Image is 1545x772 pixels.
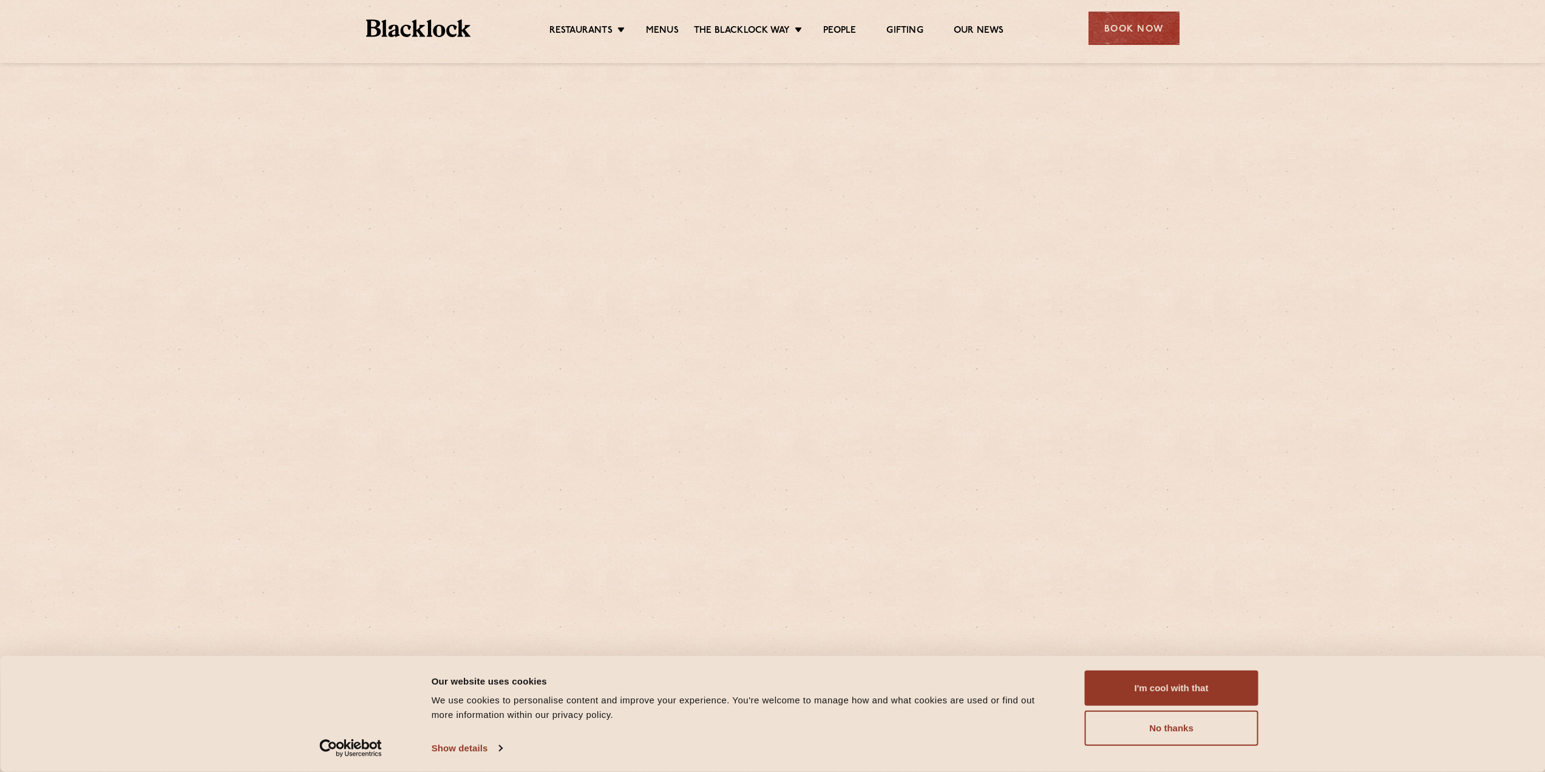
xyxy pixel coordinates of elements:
[366,19,471,37] img: BL_Textured_Logo-footer-cropped.svg
[823,25,856,38] a: People
[1085,711,1258,746] button: No thanks
[694,25,790,38] a: The Blacklock Way
[432,739,502,757] a: Show details
[432,674,1058,688] div: Our website uses cookies
[549,25,613,38] a: Restaurants
[646,25,679,38] a: Menus
[1085,671,1258,706] button: I'm cool with that
[1088,12,1180,45] div: Book Now
[432,693,1058,722] div: We use cookies to personalise content and improve your experience. You're welcome to manage how a...
[886,25,923,38] a: Gifting
[297,739,404,757] a: Usercentrics Cookiebot - opens in a new window
[954,25,1004,38] a: Our News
